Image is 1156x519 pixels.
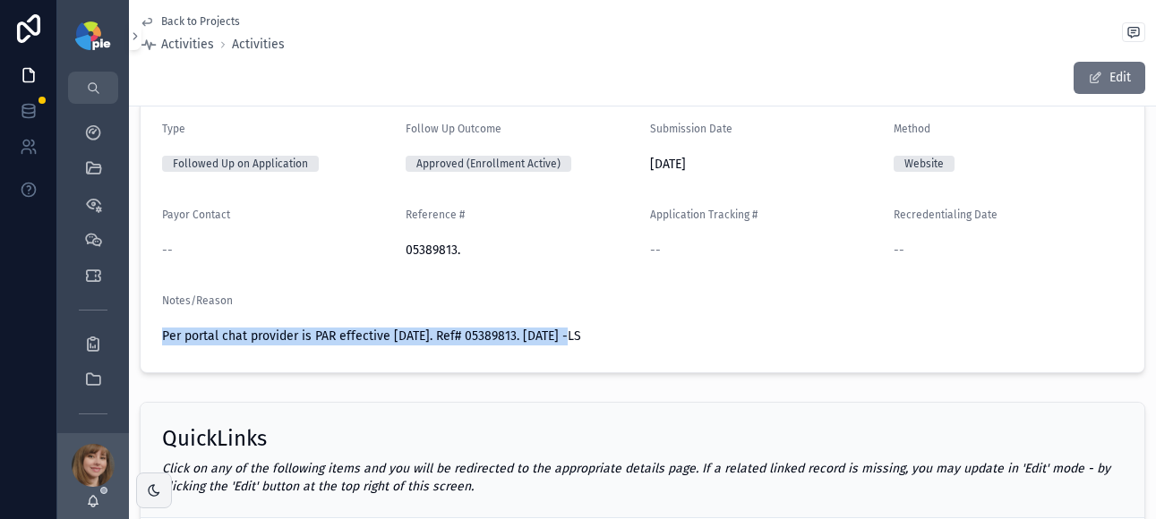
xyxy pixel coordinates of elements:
[161,14,240,29] span: Back to Projects
[650,208,758,221] span: Application Tracking #
[904,156,944,172] div: Website
[162,242,173,259] span: --
[140,14,240,29] a: Back to Projects
[75,21,110,50] img: App logo
[894,123,930,135] span: Method
[162,123,185,135] span: Type
[173,156,308,172] div: Followed Up on Application
[162,424,267,453] h2: QuickLinks
[406,208,465,221] span: Reference #
[161,36,214,54] span: Activities
[406,242,635,259] span: 05389813.
[406,123,501,135] span: Follow Up Outcome
[162,461,1110,494] em: Click on any of the following items and you will be redirected to the appropriate details page. I...
[57,104,129,433] div: scrollable content
[162,328,581,344] span: Per portal chat provider is PAR effective [DATE]. Ref# 05389813. [DATE] -LS
[894,242,904,259] span: --
[894,208,998,221] span: Recredentialing Date
[650,242,661,259] span: --
[416,156,561,172] div: Approved (Enrollment Active)
[650,156,879,174] span: [DATE]
[140,36,214,54] a: Activities
[1074,62,1145,94] button: Edit
[650,123,732,135] span: Submission Date
[162,294,233,307] span: Notes/Reason
[232,36,285,54] a: Activities
[162,208,230,221] span: Payor Contact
